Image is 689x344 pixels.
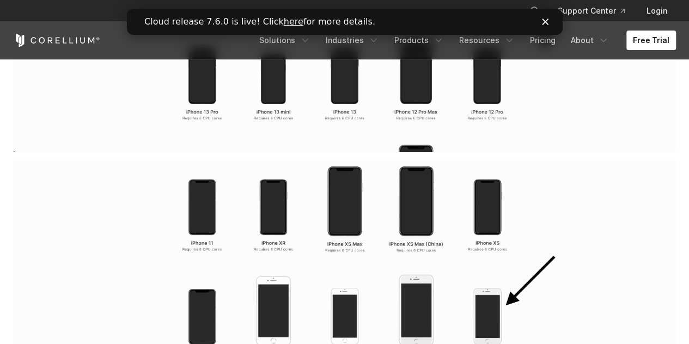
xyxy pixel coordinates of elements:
[516,1,676,21] div: Navigation Menu
[564,31,615,50] a: About
[415,10,426,16] div: Close
[388,31,450,50] a: Products
[523,31,562,50] a: Pricing
[626,31,676,50] a: Free Trial
[549,1,633,21] a: Support Center
[14,34,100,47] a: Corellium Home
[253,31,317,50] a: Solutions
[453,31,521,50] a: Resources
[253,31,676,50] div: Navigation Menu
[525,1,545,21] button: Search
[638,1,676,21] a: Login
[127,9,563,35] iframe: Intercom live chat banner
[319,31,386,50] a: Industries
